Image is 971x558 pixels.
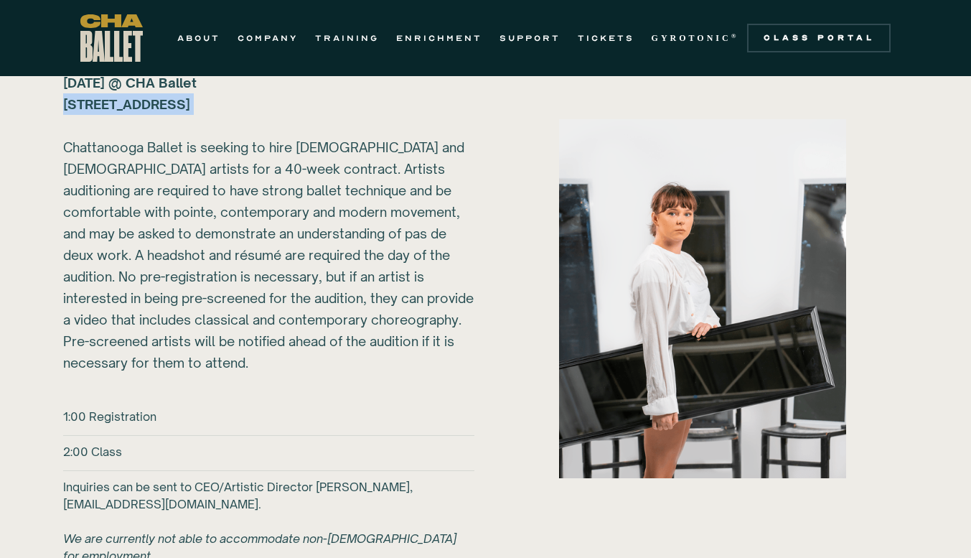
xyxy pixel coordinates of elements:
[63,443,122,460] h6: 2:00 Class
[499,29,560,47] a: SUPPORT
[652,29,739,47] a: GYROTONIC®
[578,29,634,47] a: TICKETS
[731,32,739,39] sup: ®
[177,29,220,47] a: ABOUT
[238,29,298,47] a: COMPANY
[756,32,882,44] div: Class Portal
[747,24,891,52] a: Class Portal
[396,29,482,47] a: ENRICHMENT
[652,33,731,43] strong: GYROTONIC
[315,29,379,47] a: TRAINING
[63,408,156,425] h6: 1:00 Registration
[80,14,143,62] a: home
[63,72,474,373] div: Chattanooga Ballet is seeking to hire [DEMOGRAPHIC_DATA] and [DEMOGRAPHIC_DATA] artists for a 40-...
